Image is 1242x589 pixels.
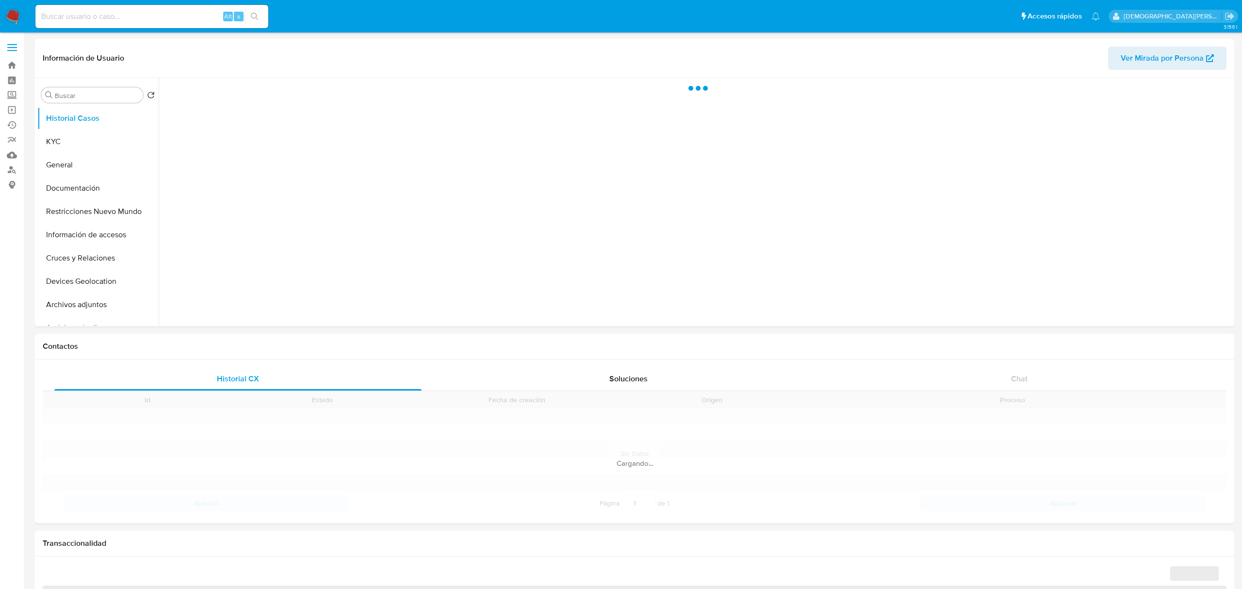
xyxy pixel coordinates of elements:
[245,10,264,23] button: search-icon
[43,53,124,63] h1: Información de Usuario
[37,246,159,270] button: Cruces y Relaciones
[37,153,159,177] button: General
[1121,47,1204,70] span: Ver Mirada por Persona
[43,458,1226,468] div: Cargando...
[37,107,159,130] button: Historial Casos
[37,316,159,340] button: Anticipos de dinero
[1108,47,1226,70] button: Ver Mirada por Persona
[237,12,240,21] span: s
[37,270,159,293] button: Devices Geolocation
[1124,12,1222,21] p: cristian.porley@mercadolibre.com
[224,12,232,21] span: Alt
[1011,373,1028,384] span: Chat
[217,373,259,384] span: Historial CX
[45,91,53,99] button: Buscar
[55,91,139,100] input: Buscar
[37,223,159,246] button: Información de accesos
[37,293,159,316] button: Archivos adjuntos
[1092,12,1100,20] a: Notificaciones
[1028,11,1082,21] span: Accesos rápidos
[37,177,159,200] button: Documentación
[1170,566,1219,581] span: ‌
[1225,11,1235,21] a: Salir
[43,539,1226,548] h1: Transaccionalidad
[37,130,159,153] button: KYC
[37,200,159,223] button: Restricciones Nuevo Mundo
[609,373,648,384] span: Soluciones
[147,91,155,102] button: Volver al orden por defecto
[43,342,1226,351] h1: Contactos
[35,10,268,23] input: Buscar usuario o caso...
